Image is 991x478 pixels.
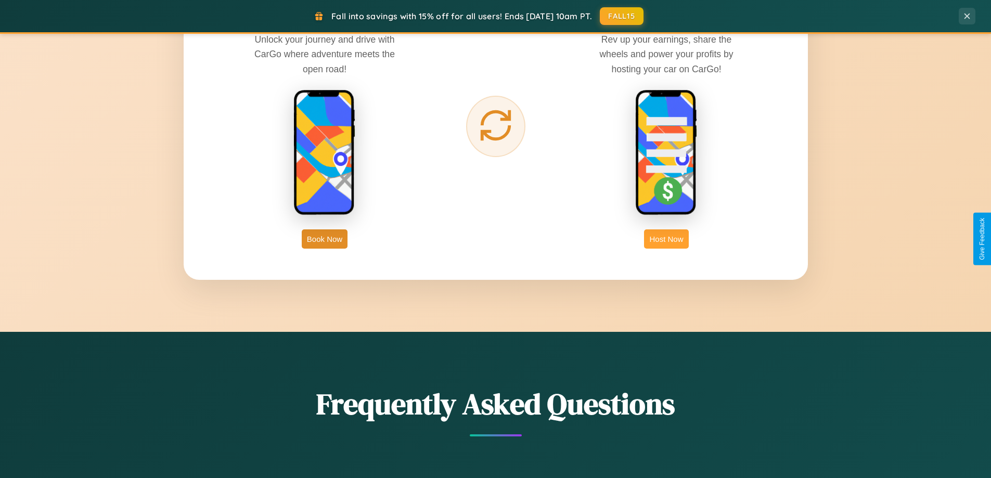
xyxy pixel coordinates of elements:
img: host phone [635,89,698,216]
button: FALL15 [600,7,643,25]
img: rent phone [293,89,356,216]
div: Give Feedback [979,218,986,260]
span: Fall into savings with 15% off for all users! Ends [DATE] 10am PT. [331,11,592,21]
p: Unlock your journey and drive with CarGo where adventure meets the open road! [247,32,403,76]
button: Book Now [302,229,348,249]
button: Host Now [644,229,688,249]
h2: Frequently Asked Questions [184,384,808,424]
p: Rev up your earnings, share the wheels and power your profits by hosting your car on CarGo! [588,32,744,76]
